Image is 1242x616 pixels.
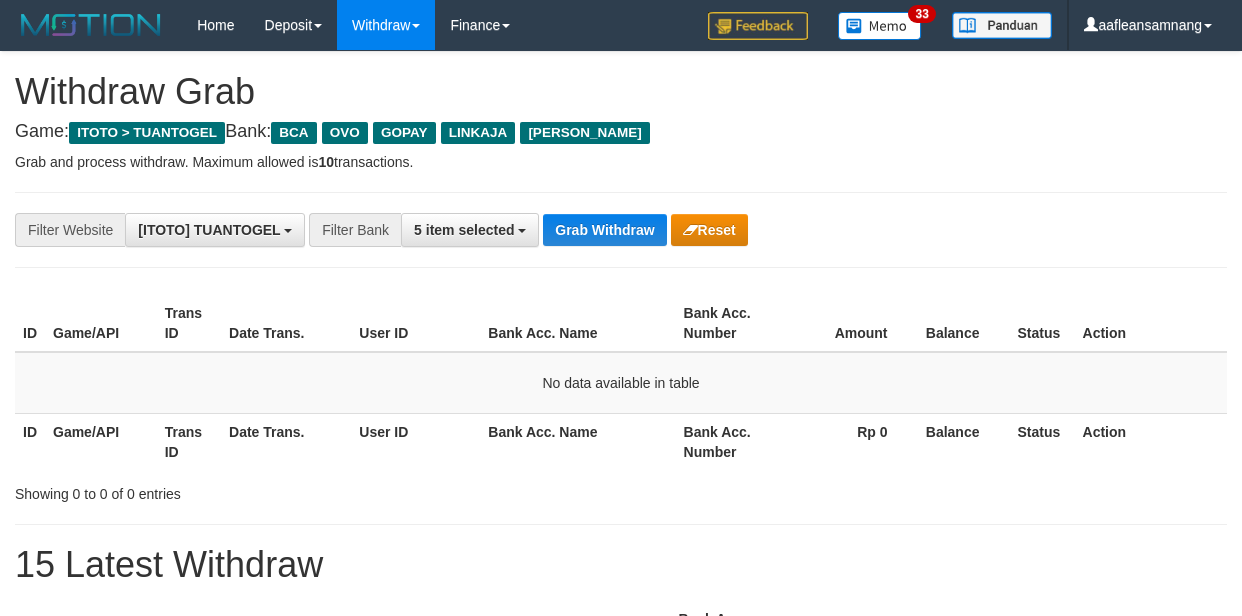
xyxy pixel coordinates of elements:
th: Balance [918,295,1010,352]
div: Filter Website [15,213,125,247]
td: No data available in table [15,352,1227,414]
img: Button%20Memo.svg [838,12,922,40]
span: ITOTO > TUANTOGEL [69,122,225,144]
th: Bank Acc. Number [676,295,786,352]
th: Status [1009,295,1074,352]
th: User ID [351,295,480,352]
button: 5 item selected [401,213,539,247]
img: panduan.png [952,12,1052,39]
button: [ITOTO] TUANTOGEL [125,213,305,247]
span: BCA [271,122,316,144]
button: Reset [671,214,748,246]
th: Game/API [45,413,157,470]
th: Trans ID [157,295,221,352]
strong: 10 [318,154,334,170]
div: Filter Bank [309,213,401,247]
span: OVO [322,122,368,144]
th: Trans ID [157,413,221,470]
th: Bank Acc. Name [480,413,675,470]
th: Action [1075,295,1227,352]
th: Game/API [45,295,157,352]
th: Bank Acc. Number [676,413,786,470]
th: Date Trans. [221,295,351,352]
h1: Withdraw Grab [15,72,1227,112]
th: ID [15,295,45,352]
img: MOTION_logo.png [15,10,167,40]
h4: Game: Bank: [15,122,1227,142]
span: [PERSON_NAME] [520,122,649,144]
th: Bank Acc. Name [480,295,675,352]
p: Grab and process withdraw. Maximum allowed is transactions. [15,152,1227,172]
div: Showing 0 to 0 of 0 entries [15,476,503,504]
span: 33 [908,5,935,23]
span: GOPAY [373,122,436,144]
span: [ITOTO] TUANTOGEL [138,222,280,238]
h1: 15 Latest Withdraw [15,545,1227,585]
span: LINKAJA [441,122,516,144]
th: Rp 0 [786,413,918,470]
th: Action [1075,413,1227,470]
th: ID [15,413,45,470]
img: Feedback.jpg [708,12,808,40]
th: Status [1009,413,1074,470]
button: Grab Withdraw [543,214,666,246]
span: 5 item selected [414,222,514,238]
th: Date Trans. [221,413,351,470]
th: Balance [918,413,1010,470]
th: Amount [786,295,918,352]
th: User ID [351,413,480,470]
